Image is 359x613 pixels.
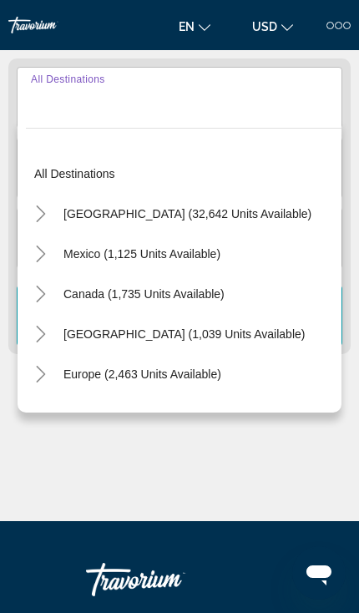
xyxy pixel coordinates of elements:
[55,399,228,429] button: Australia (201 units available)
[292,546,346,600] iframe: Button to launch messaging window
[26,320,55,349] button: Toggle Caribbean & Atlantic Islands (1,039 units available)
[170,14,219,38] button: Change language
[63,207,311,220] span: [GEOGRAPHIC_DATA] (32,642 units available)
[26,159,341,189] button: All destinations
[179,20,195,33] span: en
[26,280,55,309] button: Toggle Canada (1,735 units available)
[63,367,221,381] span: Europe (2,463 units available)
[34,167,115,180] span: All destinations
[55,319,313,349] button: [GEOGRAPHIC_DATA] (1,039 units available)
[63,327,305,341] span: [GEOGRAPHIC_DATA] (1,039 units available)
[26,240,55,269] button: Toggle Mexico (1,125 units available)
[86,555,253,605] a: Travorium
[244,14,301,38] button: Change currency
[63,247,220,261] span: Mexico (1,125 units available)
[17,286,342,346] button: Search
[26,360,55,389] button: Toggle Europe (2,463 units available)
[26,400,55,429] button: Toggle Australia (201 units available)
[31,73,105,84] span: All Destinations
[55,279,233,309] button: Canada (1,735 units available)
[55,239,229,269] button: Mexico (1,125 units available)
[63,287,225,301] span: Canada (1,735 units available)
[252,20,277,33] span: USD
[55,359,230,389] button: Europe (2,463 units available)
[26,200,55,229] button: Toggle United States (32,642 units available)
[17,67,342,346] div: Search widget
[55,199,320,229] button: [GEOGRAPHIC_DATA] (32,642 units available)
